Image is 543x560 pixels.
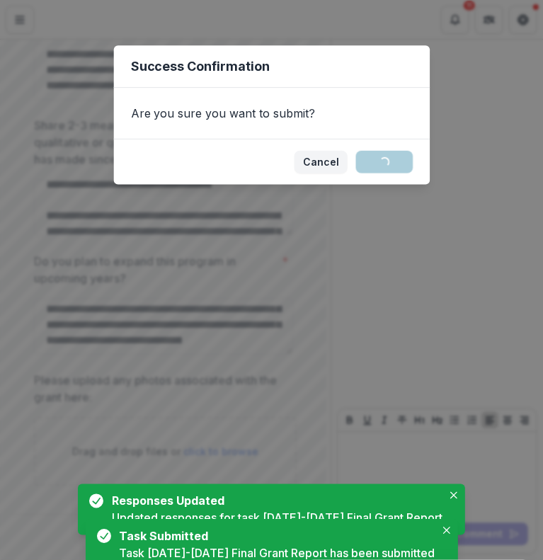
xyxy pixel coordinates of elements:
[294,151,347,173] button: Cancel
[438,522,455,539] button: Close
[120,527,430,544] div: Task Submitted
[112,493,437,510] div: Responses Updated
[445,487,462,504] button: Close
[112,510,442,527] div: Updated responses for task [DATE]-[DATE] Final Grant Report
[113,88,430,139] div: Are you sure you want to submit?
[113,45,430,88] header: Success Confirmation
